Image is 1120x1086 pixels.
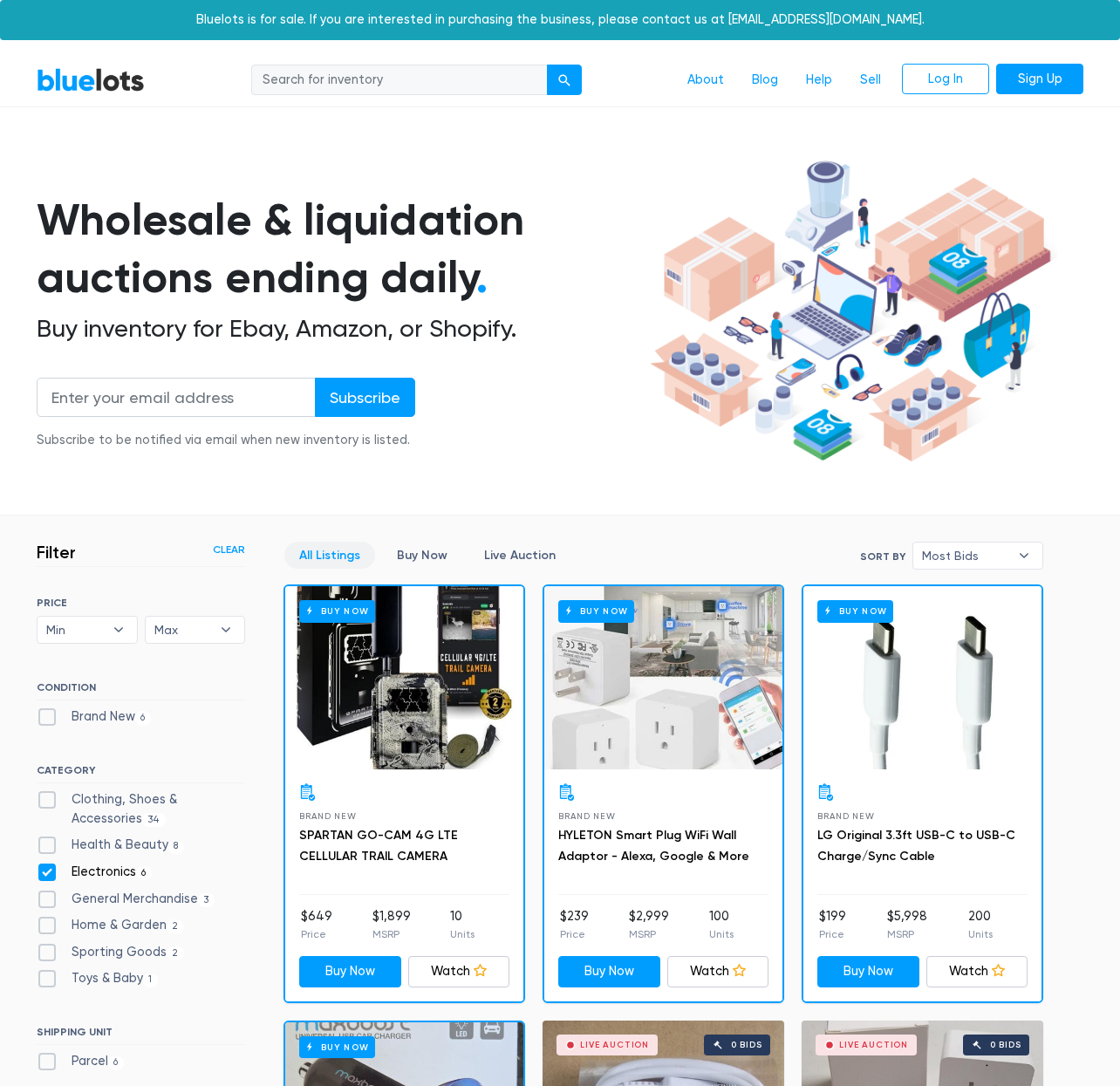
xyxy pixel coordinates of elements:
[817,811,874,821] span: Brand New
[315,378,415,417] input: Subscribe
[37,764,245,783] h6: CATEGORY
[37,681,245,700] h6: CONDITION
[37,943,184,962] label: Sporting Goods
[673,64,738,97] a: About
[887,926,927,942] p: MSRP
[629,907,669,942] li: $2,999
[37,890,215,909] label: General Merchandise
[284,542,375,569] a: All Listings
[154,617,212,643] span: Max
[299,1036,375,1058] h6: Buy Now
[558,600,634,622] h6: Buy Now
[37,431,415,450] div: Subscribe to be notified via email when new inventory is listed.
[37,67,145,92] a: BlueLots
[37,969,158,988] label: Toys & Baby
[817,600,893,622] h6: Buy Now
[558,828,749,864] a: HYLETON Smart Plug WiFi Wall Adaptor - Alexa, Google & More
[37,542,76,563] h3: Filter
[135,711,151,725] span: 6
[372,926,411,942] p: MSRP
[1006,543,1042,569] b: ▾
[251,65,548,96] input: Search for inventory
[301,926,332,942] p: Price
[37,836,184,855] label: Health & Beauty
[996,64,1083,95] a: Sign Up
[469,542,570,569] a: Live Auction
[450,907,475,942] li: 10
[846,64,895,97] a: Sell
[667,956,769,987] a: Watch
[299,600,375,622] h6: Buy Now
[968,926,993,942] p: Units
[629,926,669,942] p: MSRP
[299,811,356,821] span: Brand New
[902,64,989,95] a: Log In
[37,597,245,609] h6: PRICE
[100,617,137,643] b: ▾
[37,707,151,727] label: Brand New
[143,973,158,987] span: 1
[709,926,734,942] p: Units
[560,926,589,942] p: Price
[819,926,846,942] p: Price
[408,956,510,987] a: Watch
[731,1041,762,1049] div: 0 bids
[142,813,166,827] span: 34
[803,586,1041,769] a: Buy Now
[108,1056,124,1070] span: 6
[372,907,411,942] li: $1,899
[168,840,184,854] span: 8
[476,251,488,304] span: .
[198,893,215,907] span: 3
[37,863,152,882] label: Electronics
[167,946,184,960] span: 2
[887,907,927,942] li: $5,998
[299,828,458,864] a: SPARTAN GO-CAM 4G LTE CELLULAR TRAIL CAMERA
[37,378,316,417] input: Enter your email address
[709,907,734,942] li: 100
[819,907,846,942] li: $199
[580,1041,649,1049] div: Live Auction
[213,542,245,557] a: Clear
[37,314,644,344] h2: Buy inventory for Ebay, Amazon, or Shopify.
[817,956,919,987] a: Buy Now
[922,543,1009,569] span: Most Bids
[167,919,184,933] span: 2
[208,617,244,643] b: ▾
[968,907,993,942] li: 200
[450,926,475,942] p: Units
[544,586,782,769] a: Buy Now
[136,866,152,880] span: 6
[285,586,523,769] a: Buy Now
[37,1026,245,1045] h6: SHIPPING UNIT
[37,790,245,828] label: Clothing, Shoes & Accessories
[37,191,644,307] h1: Wholesale & liquidation auctions ending daily
[738,64,792,97] a: Blog
[926,956,1028,987] a: Watch
[839,1041,908,1049] div: Live Auction
[860,549,905,564] label: Sort By
[792,64,846,97] a: Help
[990,1041,1021,1049] div: 0 bids
[382,542,462,569] a: Buy Now
[37,916,184,935] label: Home & Garden
[644,153,1057,470] img: hero-ee84e7d0318cb26816c560f6b4441b76977f77a177738b4e94f68c95b2b83dbb.png
[560,907,589,942] li: $239
[558,811,615,821] span: Brand New
[558,956,660,987] a: Buy Now
[299,956,401,987] a: Buy Now
[301,907,332,942] li: $649
[817,828,1015,864] a: LG Original 3.3ft USB-C to USB-C Charge/Sync Cable
[37,1052,124,1071] label: Parcel
[46,617,104,643] span: Min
